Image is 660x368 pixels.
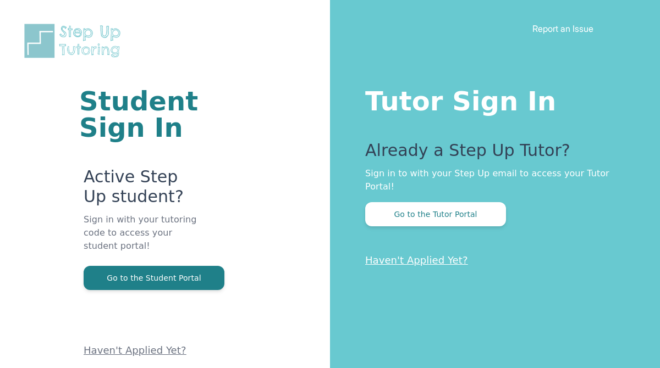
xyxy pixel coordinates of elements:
button: Go to the Tutor Portal [365,202,506,226]
a: Haven't Applied Yet? [365,254,468,266]
p: Sign in to with your Step Up email to access your Tutor Portal! [365,167,616,193]
p: Active Step Up student? [84,167,198,213]
p: Sign in with your tutoring code to access your student portal! [84,213,198,266]
a: Haven't Applied Yet? [84,344,186,356]
h1: Tutor Sign In [365,83,616,114]
h1: Student Sign In [79,88,198,141]
img: Step Up Tutoring horizontal logo [22,22,128,60]
button: Go to the Student Portal [84,266,224,290]
a: Go to the Student Portal [84,272,224,283]
p: Already a Step Up Tutor? [365,141,616,167]
a: Go to the Tutor Portal [365,209,506,219]
a: Report an Issue [532,23,593,34]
